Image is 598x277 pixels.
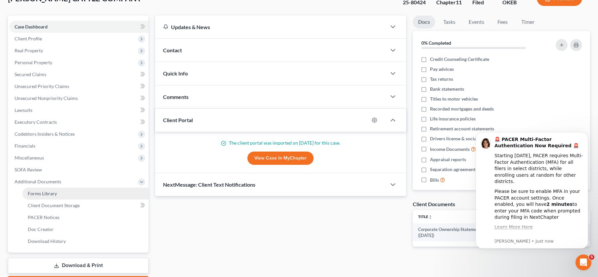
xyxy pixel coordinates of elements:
[9,92,149,104] a: Unsecured Nonpriority Claims
[9,104,149,116] a: Lawsuits
[516,16,540,28] a: Timer
[15,60,52,65] span: Personal Property
[163,140,398,146] p: The client portal was imported on [DATE] for this case.
[438,16,461,28] a: Tasks
[28,191,57,196] span: Forms Library
[15,143,35,149] span: Financials
[15,24,48,29] span: Case Dashboard
[22,211,149,223] a: PACER Notices
[15,119,57,125] span: Executory Contracts
[247,152,314,165] a: View Case in MyChapter
[15,83,69,89] span: Unsecured Priority Claims
[430,166,524,173] span: Separation agreements or decrees of divorces
[492,16,513,28] a: Fees
[163,181,255,188] span: NextMessage: Client Text Notifications
[430,56,489,63] span: Credit Counseling Certificate
[28,238,66,244] span: Download History
[430,146,470,153] span: Income Documents
[589,254,594,260] span: 5
[22,235,149,247] a: Download History
[9,69,149,80] a: Secured Claims
[418,214,432,219] a: Titleunfold_more
[576,254,591,270] iframe: Intercom live chat
[15,71,46,77] span: Secured Claims
[15,36,42,41] span: Client Profile
[28,203,80,208] span: Client Document Storage
[430,115,476,122] span: Life insurance policies
[28,226,54,232] span: Doc Creator
[428,215,432,219] i: unfold_more
[413,16,435,28] a: Docs
[163,94,189,100] span: Comments
[430,96,478,102] span: Titles to motor vehicles
[8,258,149,273] a: Download & Print
[28,214,60,220] span: PACER Notices
[430,66,454,72] span: Pay advices
[22,188,149,200] a: Forms Library
[463,16,490,28] a: Events
[163,47,182,53] span: Contact
[15,179,61,184] span: Additional Documents
[430,76,453,82] span: Tax returns
[466,122,598,259] iframe: Intercom notifications message
[15,131,75,137] span: Codebtors Insiders & Notices
[413,201,455,208] div: Client Documents
[430,86,464,92] span: Bank statements
[430,106,494,112] span: Recorded mortgages and deeds
[9,116,149,128] a: Executory Contracts
[9,80,149,92] a: Unsecured Priority Claims
[163,23,378,30] div: Updates & News
[22,200,149,211] a: Client Document Storage
[163,117,193,123] span: Client Portal
[430,125,494,132] span: Retirement account statements
[15,155,44,161] span: Miscellaneous
[15,48,43,53] span: Real Property
[15,107,32,113] span: Lawsuits
[430,156,466,163] span: Appraisal reports
[9,21,149,33] a: Case Dashboard
[15,95,78,101] span: Unsecured Nonpriority Claims
[9,164,149,176] a: SOFA Review
[15,167,42,172] span: SOFA Review
[22,223,149,235] a: Doc Creator
[421,40,451,46] strong: 0% Completed
[430,135,505,142] span: Drivers license & social security card
[430,177,439,183] span: Bills
[413,223,496,242] td: Corporate Ownership Statement ([DATE])
[163,70,188,76] span: Quick Info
